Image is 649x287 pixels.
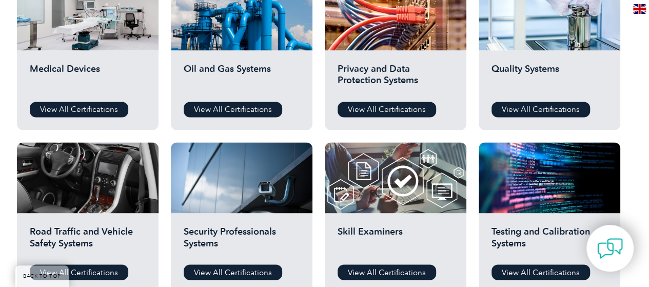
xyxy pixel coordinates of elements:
[338,226,454,257] h2: Skill Examiners
[491,102,590,117] a: View All Certifications
[491,264,590,280] a: View All Certifications
[30,264,128,280] a: View All Certifications
[338,63,454,94] h2: Privacy and Data Protection Systems
[184,63,300,94] h2: Oil and Gas Systems
[491,226,607,257] h2: Testing and Calibration Systems
[184,102,282,117] a: View All Certifications
[633,4,646,14] img: en
[30,63,146,94] h2: Medical Devices
[15,265,69,287] a: BACK TO TOP
[338,102,436,117] a: View All Certifications
[184,264,282,280] a: View All Certifications
[184,226,300,257] h2: Security Professionals Systems
[338,264,436,280] a: View All Certifications
[597,236,623,261] img: contact-chat.png
[30,226,146,257] h2: Road Traffic and Vehicle Safety Systems
[491,63,607,94] h2: Quality Systems
[30,102,128,117] a: View All Certifications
